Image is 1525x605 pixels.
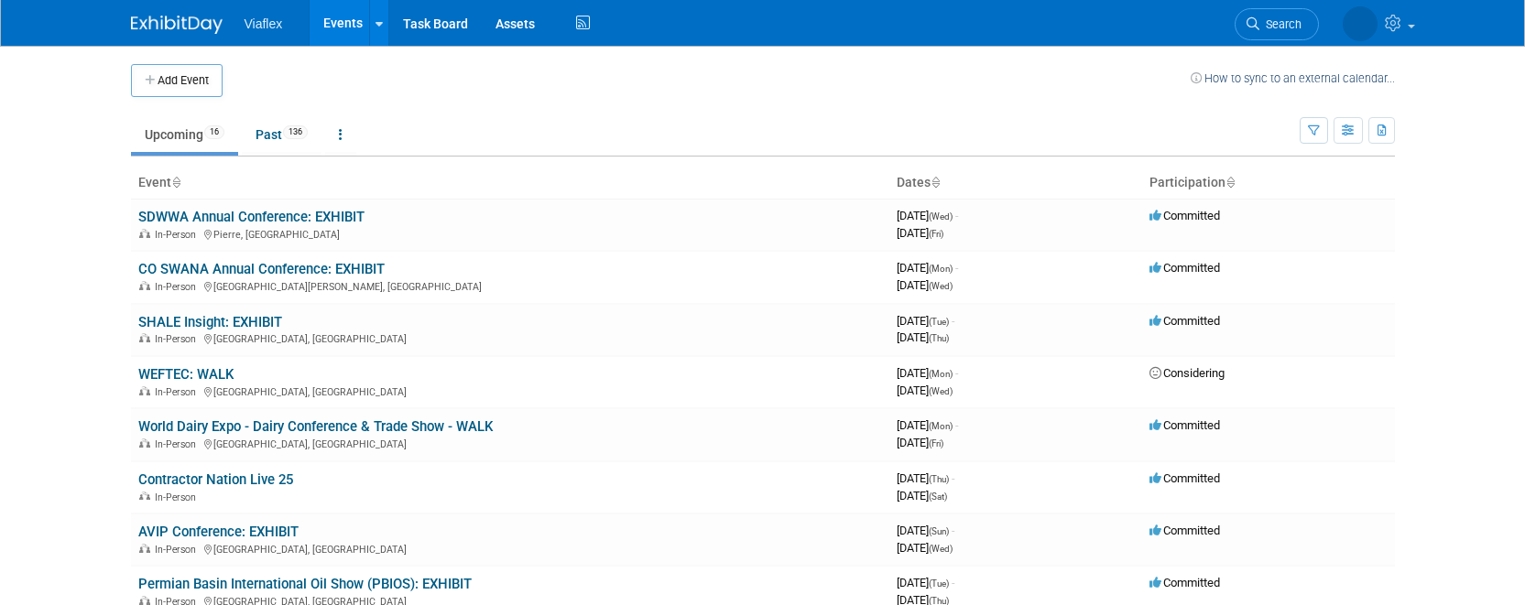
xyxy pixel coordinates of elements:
span: - [952,471,954,485]
a: AVIP Conference: EXHIBIT [138,524,299,540]
div: [GEOGRAPHIC_DATA], [GEOGRAPHIC_DATA] [138,330,882,345]
span: (Thu) [929,474,949,484]
span: Committed [1149,314,1220,328]
span: (Mon) [929,264,953,274]
div: [GEOGRAPHIC_DATA], [GEOGRAPHIC_DATA] [138,436,882,450]
span: (Wed) [929,211,953,221]
span: [DATE] [897,366,958,380]
span: (Fri) [929,438,943,448]
span: Considering [1149,366,1225,380]
a: Past136 [242,117,321,152]
a: Contractor Nation Live 25 [138,471,293,488]
span: [DATE] [897,278,953,292]
span: [DATE] [897,226,943,240]
span: Viaflex [245,16,283,31]
span: [DATE] [897,384,953,397]
th: Participation [1142,167,1395,199]
span: In-Person [155,492,202,503]
a: SHALE Insight: EXHIBIT [138,314,282,330]
span: In-Person [155,229,202,241]
th: Event [131,167,889,199]
span: (Wed) [929,544,953,554]
span: 16 [204,125,224,139]
img: In-Person Event [139,438,150,448]
span: Committed [1149,524,1220,537]
span: (Mon) [929,369,953,379]
a: Sort by Participation Type [1225,175,1235,189]
span: [DATE] [897,524,954,537]
span: [DATE] [897,541,953,555]
span: (Wed) [929,281,953,291]
span: (Sun) [929,526,949,536]
span: [DATE] [897,209,958,222]
span: Committed [1149,261,1220,275]
a: Permian Basin International Oil Show (PBIOS): EXHIBIT [138,576,472,592]
span: (Mon) [929,421,953,431]
button: Add Event [131,64,223,97]
span: [DATE] [897,436,943,449]
a: World Dairy Expo - Dairy Conference & Trade Show - WALK [138,418,493,435]
span: 136 [283,125,308,139]
img: In-Person Event [139,229,150,238]
div: [GEOGRAPHIC_DATA][PERSON_NAME], [GEOGRAPHIC_DATA] [138,278,882,293]
img: In-Person Event [139,492,150,501]
span: In-Person [155,544,202,556]
img: In-Person Event [139,333,150,342]
span: In-Person [155,386,202,398]
span: - [952,576,954,589]
span: Search [1259,17,1302,31]
span: - [955,209,958,222]
span: In-Person [155,281,202,293]
span: (Wed) [929,386,953,396]
span: Committed [1149,471,1220,485]
div: [GEOGRAPHIC_DATA], [GEOGRAPHIC_DATA] [138,384,882,398]
span: Committed [1149,576,1220,589]
span: [DATE] [897,314,954,328]
span: [DATE] [897,261,958,275]
span: [DATE] [897,471,954,485]
span: (Sat) [929,492,947,502]
span: - [955,366,958,380]
a: Sort by Event Name [171,175,180,189]
span: (Tue) [929,317,949,327]
img: David Tesch [1343,6,1378,41]
span: [DATE] [897,489,947,502]
img: In-Person Event [139,596,150,605]
a: How to sync to an external calendar... [1191,71,1395,85]
span: Committed [1149,209,1220,222]
span: (Tue) [929,578,949,589]
img: In-Person Event [139,544,150,553]
a: Upcoming16 [131,117,238,152]
span: [DATE] [897,330,949,344]
span: (Fri) [929,229,943,239]
span: In-Person [155,438,202,450]
img: In-Person Event [139,386,150,395]
a: Search [1235,8,1319,40]
div: [GEOGRAPHIC_DATA], [GEOGRAPHIC_DATA] [138,541,882,556]
th: Dates [889,167,1142,199]
span: (Thu) [929,333,949,343]
a: Sort by Start Date [931,175,940,189]
span: - [955,261,958,275]
span: Committed [1149,418,1220,432]
span: [DATE] [897,418,958,432]
img: ExhibitDay [131,16,223,34]
img: In-Person Event [139,281,150,290]
span: - [955,418,958,432]
a: SDWWA Annual Conference: EXHIBIT [138,209,365,225]
span: - [952,314,954,328]
a: WEFTEC: WALK [138,366,234,383]
a: CO SWANA Annual Conference: EXHIBIT [138,261,385,277]
span: In-Person [155,333,202,345]
span: - [952,524,954,537]
div: Pierre, [GEOGRAPHIC_DATA] [138,226,882,241]
span: [DATE] [897,576,954,589]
